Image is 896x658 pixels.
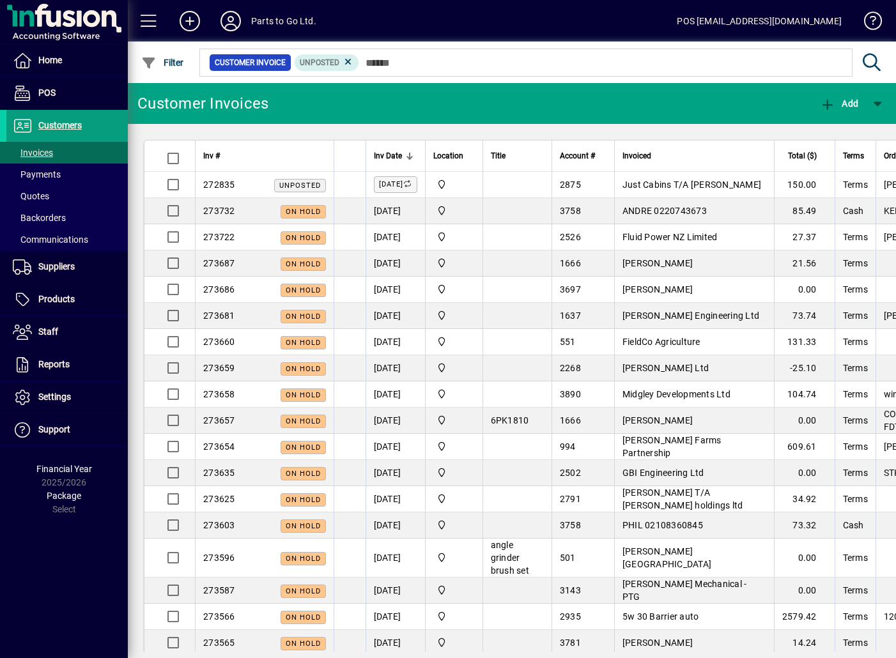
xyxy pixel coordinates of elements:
[560,415,581,425] span: 1666
[622,415,693,425] span: [PERSON_NAME]
[774,539,835,578] td: 0.00
[843,520,864,530] span: Cash
[433,149,475,163] div: Location
[774,277,835,303] td: 0.00
[203,232,235,242] span: 273722
[843,494,868,504] span: Terms
[622,206,707,216] span: ANDRE 0220743673
[774,329,835,355] td: 131.33
[366,250,425,277] td: [DATE]
[203,363,235,373] span: 273659
[203,638,235,648] span: 273565
[366,198,425,224] td: [DATE]
[203,149,326,163] div: Inv #
[366,277,425,303] td: [DATE]
[433,609,475,624] span: DAE - Great Barrier Island
[203,468,235,478] span: 273635
[38,120,82,130] span: Customers
[366,303,425,329] td: [DATE]
[774,434,835,460] td: 609.61
[622,310,759,321] span: [PERSON_NAME] Engineering Ltd
[622,284,693,295] span: [PERSON_NAME]
[38,424,70,434] span: Support
[38,55,62,65] span: Home
[433,256,475,270] span: DAE - Bulk Store
[622,149,651,163] span: Invoiced
[286,417,321,425] span: On hold
[817,92,861,115] button: Add
[203,180,235,190] span: 272835
[782,149,828,163] div: Total ($)
[843,284,868,295] span: Terms
[203,310,235,321] span: 273681
[774,224,835,250] td: 27.37
[6,207,128,229] a: Backorders
[203,284,235,295] span: 273686
[843,232,868,242] span: Terms
[843,585,868,595] span: Terms
[433,518,475,532] span: DAE - Bulk Store
[203,494,235,504] span: 273625
[286,639,321,648] span: On hold
[774,355,835,381] td: -25.10
[560,389,581,399] span: 3890
[433,636,475,650] span: DAE - Bulk Store
[36,464,92,474] span: Financial Year
[774,250,835,277] td: 21.56
[622,487,743,510] span: [PERSON_NAME] T/A [PERSON_NAME] holdings ltd
[560,441,576,452] span: 994
[433,230,475,244] span: DAE - Bulk Store
[38,326,58,337] span: Staff
[366,329,425,355] td: [DATE]
[137,93,268,114] div: Customer Invoices
[622,337,700,347] span: FieldCo Agriculture
[286,555,321,563] span: On hold
[843,258,868,268] span: Terms
[286,208,321,216] span: On hold
[169,10,210,33] button: Add
[203,520,235,530] span: 273603
[788,149,817,163] span: Total ($)
[433,440,475,454] span: DAE - Bulk Store
[286,260,321,268] span: On hold
[6,284,128,316] a: Products
[433,204,475,218] span: DAE - Bulk Store
[433,583,475,597] span: DAE - Bulk Store
[286,470,321,478] span: On hold
[774,172,835,198] td: 150.00
[774,578,835,604] td: 0.00
[38,88,56,98] span: POS
[38,392,71,402] span: Settings
[366,355,425,381] td: [DATE]
[286,312,321,321] span: On hold
[6,164,128,185] a: Payments
[6,316,128,348] a: Staff
[560,258,581,268] span: 1666
[560,149,606,163] div: Account #
[13,191,49,201] span: Quotes
[622,363,709,373] span: [PERSON_NAME] Ltd
[774,198,835,224] td: 85.49
[203,206,235,216] span: 273732
[560,638,581,648] span: 3781
[203,258,235,268] span: 273687
[491,149,544,163] div: Title
[6,185,128,207] a: Quotes
[203,611,235,622] span: 273566
[433,466,475,480] span: DAE - Great Barrier Island
[286,496,321,504] span: On hold
[491,415,529,425] span: 6PK1810
[366,408,425,434] td: [DATE]
[774,303,835,329] td: 73.74
[820,98,858,109] span: Add
[622,546,711,569] span: [PERSON_NAME][GEOGRAPHIC_DATA]
[13,213,66,223] span: Backorders
[843,389,868,399] span: Terms
[560,363,581,373] span: 2268
[622,579,747,602] span: [PERSON_NAME] Mechanical - PTG
[286,339,321,347] span: On hold
[203,585,235,595] span: 273587
[843,415,868,425] span: Terms
[843,180,868,190] span: Terms
[560,232,581,242] span: 2526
